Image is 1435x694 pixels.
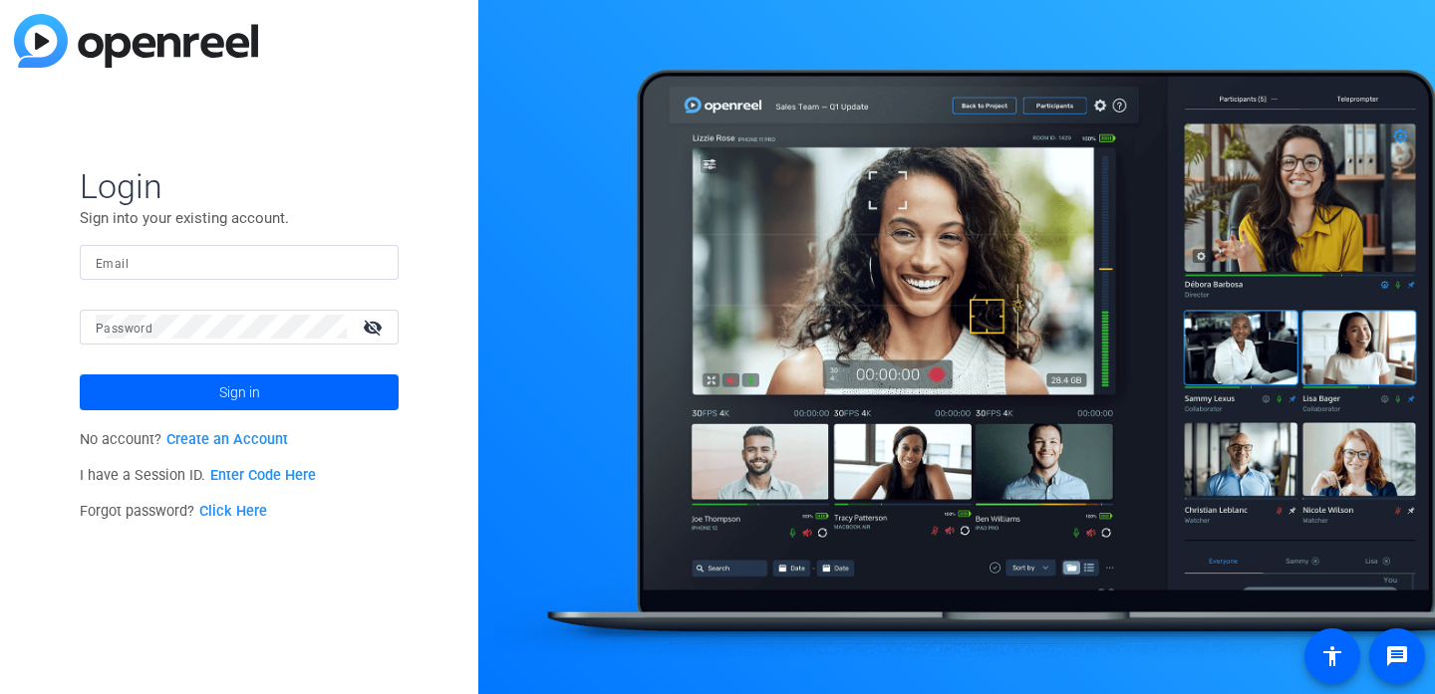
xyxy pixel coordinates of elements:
p: Sign into your existing account. [80,207,399,229]
mat-label: Email [96,257,129,271]
button: Sign in [80,374,399,410]
a: Create an Account [166,431,288,448]
span: Sign in [219,367,260,417]
span: I have a Session ID. [80,467,316,484]
a: Click Here [199,503,267,520]
mat-icon: accessibility [1320,644,1344,668]
a: Enter Code Here [210,467,316,484]
span: No account? [80,431,288,448]
span: Forgot password? [80,503,267,520]
mat-label: Password [96,322,152,336]
mat-icon: message [1385,644,1409,668]
input: Enter Email Address [96,250,383,274]
mat-icon: visibility_off [351,313,399,342]
span: Login [80,165,399,207]
img: blue-gradient.svg [14,14,258,68]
